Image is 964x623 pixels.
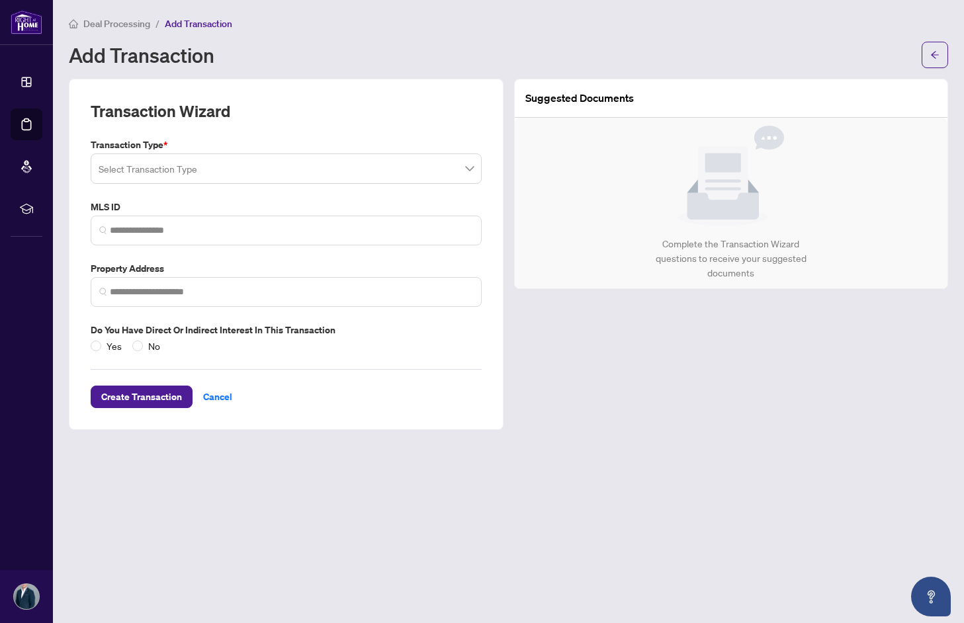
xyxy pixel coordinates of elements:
[143,339,165,353] span: No
[91,101,230,122] h2: Transaction Wizard
[165,18,232,30] span: Add Transaction
[641,237,820,280] div: Complete the Transaction Wizard questions to receive your suggested documents
[930,50,940,60] span: arrow-left
[91,138,482,152] label: Transaction Type
[91,200,482,214] label: MLS ID
[14,584,39,609] img: Profile Icon
[91,323,482,337] label: Do you have direct or indirect interest in this transaction
[525,90,634,106] article: Suggested Documents
[69,44,214,65] h1: Add Transaction
[101,339,127,353] span: Yes
[99,288,107,296] img: search_icon
[99,226,107,234] img: search_icon
[203,386,232,407] span: Cancel
[911,577,951,616] button: Open asap
[69,19,78,28] span: home
[83,18,150,30] span: Deal Processing
[155,16,159,31] li: /
[193,386,243,408] button: Cancel
[678,126,784,226] img: Null State Icon
[11,10,42,34] img: logo
[101,386,182,407] span: Create Transaction
[91,386,193,408] button: Create Transaction
[91,261,482,276] label: Property Address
